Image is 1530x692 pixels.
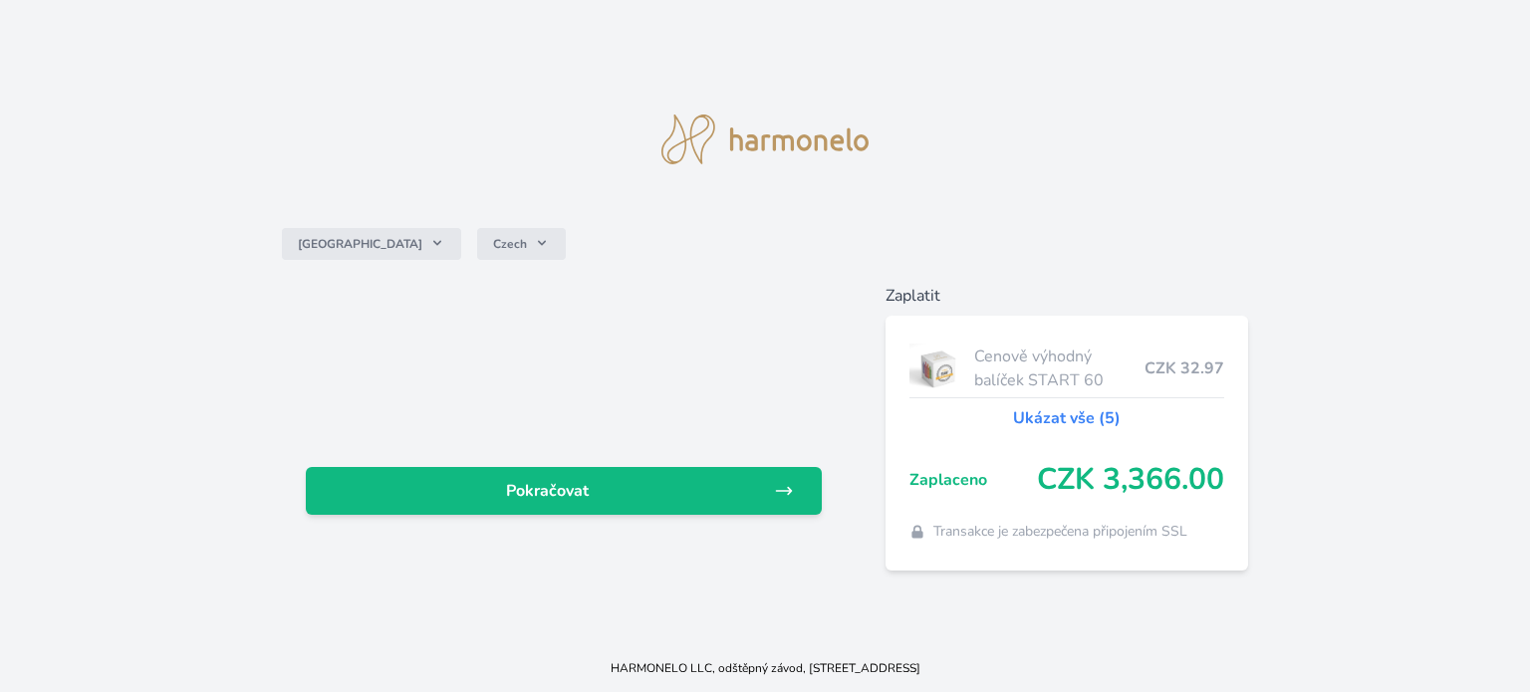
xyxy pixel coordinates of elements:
[306,467,822,515] a: Pokračovat
[322,479,774,503] span: Pokračovat
[493,236,527,252] span: Czech
[1037,462,1224,498] span: CZK 3,366.00
[909,344,966,393] img: start.jpg
[1013,406,1121,430] a: Ukázat vše (5)
[661,115,869,164] img: logo.svg
[909,468,1037,492] span: Zaplaceno
[477,228,566,260] button: Czech
[282,228,461,260] button: [GEOGRAPHIC_DATA]
[933,522,1187,542] span: Transakce je zabezpečena připojením SSL
[1145,356,1224,380] span: CZK 32.97
[974,345,1145,392] span: Cenově výhodný balíček START 60
[298,236,422,252] span: [GEOGRAPHIC_DATA]
[886,284,1248,308] h6: Zaplatit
